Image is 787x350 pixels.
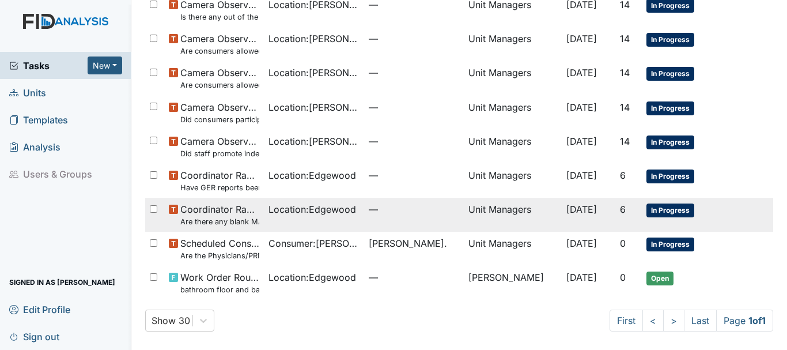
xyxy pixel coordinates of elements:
[268,168,356,182] span: Location : Edgewood
[620,170,626,181] span: 6
[268,270,356,284] span: Location : Edgewood
[180,168,259,193] span: Coordinator Random Have GER reports been reviewed by managers within 72 hours of occurrence?
[684,310,717,332] a: Last
[642,310,664,332] a: <
[646,170,694,183] span: In Progress
[268,100,359,114] span: Location : [PERSON_NAME].
[180,134,259,159] span: Camera Observation Did staff promote independence in all the following areas? (Hand washing, obta...
[180,46,259,57] small: Are consumers allowed to leave the table as desired?
[620,238,626,249] span: 0
[464,61,562,95] td: Unit Managers
[369,168,459,182] span: —
[464,164,562,198] td: Unit Managers
[464,198,562,232] td: Unit Managers
[180,270,259,295] span: Work Order Routine bathroom floor and base board has mold around it by shower handicap bath room
[620,101,630,113] span: 14
[646,238,694,251] span: In Progress
[180,182,259,193] small: Have GER reports been reviewed by managers within 72 hours of occurrence?
[646,272,674,285] span: Open
[646,33,694,47] span: In Progress
[566,238,597,249] span: [DATE]
[268,236,359,250] span: Consumer : [PERSON_NAME]
[9,273,115,291] span: Signed in as [PERSON_NAME]
[9,84,46,101] span: Units
[180,12,259,22] small: Is there any out of the ordinary cell phone usage?
[566,101,597,113] span: [DATE]
[464,232,562,266] td: Unit Managers
[268,202,356,216] span: Location : Edgewood
[646,67,694,81] span: In Progress
[464,266,562,300] td: [PERSON_NAME]
[152,314,190,328] div: Show 30
[369,32,459,46] span: —
[646,101,694,115] span: In Progress
[464,96,562,130] td: Unit Managers
[9,59,88,73] a: Tasks
[369,100,459,114] span: —
[620,204,626,215] span: 6
[464,130,562,164] td: Unit Managers
[369,134,459,148] span: —
[180,66,259,91] span: Camera Observation Are consumers allowed to start meals appropriately?
[369,236,447,250] span: [PERSON_NAME].
[566,272,597,283] span: [DATE]
[9,328,59,345] span: Sign out
[180,236,259,261] span: Scheduled Consumer Chart Review Are the Physicians/PRN orders updated every 90 days?
[620,33,630,44] span: 14
[180,250,259,261] small: Are the Physicians/PRN orders updated every 90 days?
[566,67,597,78] span: [DATE]
[180,216,259,227] small: Are there any blank MAR"s
[620,136,630,147] span: 14
[646,204,694,217] span: In Progress
[180,148,259,159] small: Did staff promote independence in all the following areas? (Hand washing, obtaining medication, o...
[369,270,459,284] span: —
[180,114,259,125] small: Did consumers participate in family style dining?
[9,111,68,129] span: Templates
[180,100,259,125] span: Camera Observation Did consumers participate in family style dining?
[369,202,459,216] span: —
[620,67,630,78] span: 14
[9,138,60,156] span: Analysis
[566,33,597,44] span: [DATE]
[610,310,773,332] nav: task-pagination
[268,32,359,46] span: Location : [PERSON_NAME].
[180,32,259,57] span: Camera Observation Are consumers allowed to leave the table as desired?
[180,80,259,91] small: Are consumers allowed to start meals appropriately?
[748,315,766,326] strong: 1 of 1
[268,134,359,148] span: Location : [PERSON_NAME].
[566,170,597,181] span: [DATE]
[369,66,459,80] span: —
[180,284,259,295] small: bathroom floor and base board has mold around it by shower handicap bath room
[268,66,359,80] span: Location : [PERSON_NAME].
[566,204,597,215] span: [DATE]
[566,136,597,147] span: [DATE]
[180,202,259,227] span: Coordinator Random Are there any blank MAR"s
[716,310,773,332] span: Page
[620,272,626,283] span: 0
[610,310,643,332] a: First
[9,300,70,318] span: Edit Profile
[88,57,122,74] button: New
[663,310,684,332] a: >
[464,27,562,61] td: Unit Managers
[646,136,694,149] span: In Progress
